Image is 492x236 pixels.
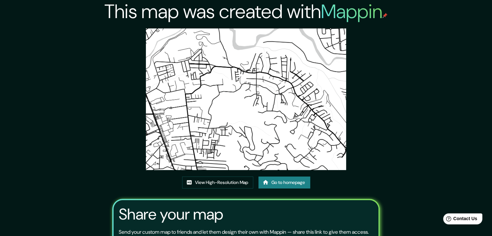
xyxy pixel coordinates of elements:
p: Send your custom map to friends and let them design their own with Mappin — share this link to gi... [119,228,369,236]
img: mappin-pin [382,13,388,18]
h3: Share your map [119,205,223,223]
a: Go to homepage [258,177,310,188]
a: View High-Resolution Map [182,177,253,188]
iframe: Help widget launcher [434,211,485,229]
img: created-map [146,28,346,170]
